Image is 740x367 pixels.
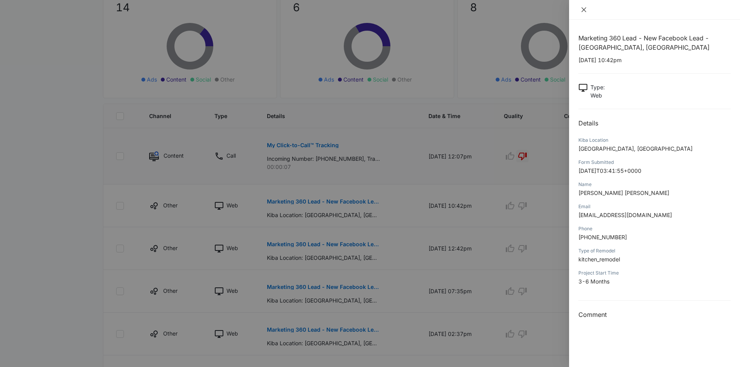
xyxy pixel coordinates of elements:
[590,91,605,99] p: Web
[578,225,731,232] div: Phone
[578,118,731,128] h2: Details
[578,203,731,210] div: Email
[578,56,731,64] p: [DATE] 10:42pm
[578,247,731,254] div: Type of Remodel
[578,137,731,144] div: Kiba Location
[581,7,587,13] span: close
[578,190,669,196] span: [PERSON_NAME] [PERSON_NAME]
[578,256,620,263] span: kitchen_remodel
[590,83,605,91] p: Type :
[578,167,641,174] span: [DATE]T03:41:55+0000
[578,159,731,166] div: Form Submitted
[578,181,731,188] div: Name
[578,212,672,218] span: [EMAIL_ADDRESS][DOMAIN_NAME]
[578,6,589,13] button: Close
[578,270,731,277] div: Project Start Time
[578,33,731,52] h1: Marketing 360 Lead - New Facebook Lead - [GEOGRAPHIC_DATA], [GEOGRAPHIC_DATA]
[578,234,627,240] span: [PHONE_NUMBER]
[578,145,693,152] span: [GEOGRAPHIC_DATA], [GEOGRAPHIC_DATA]
[578,278,609,285] span: 3-6 Months
[578,310,731,319] h3: Comment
